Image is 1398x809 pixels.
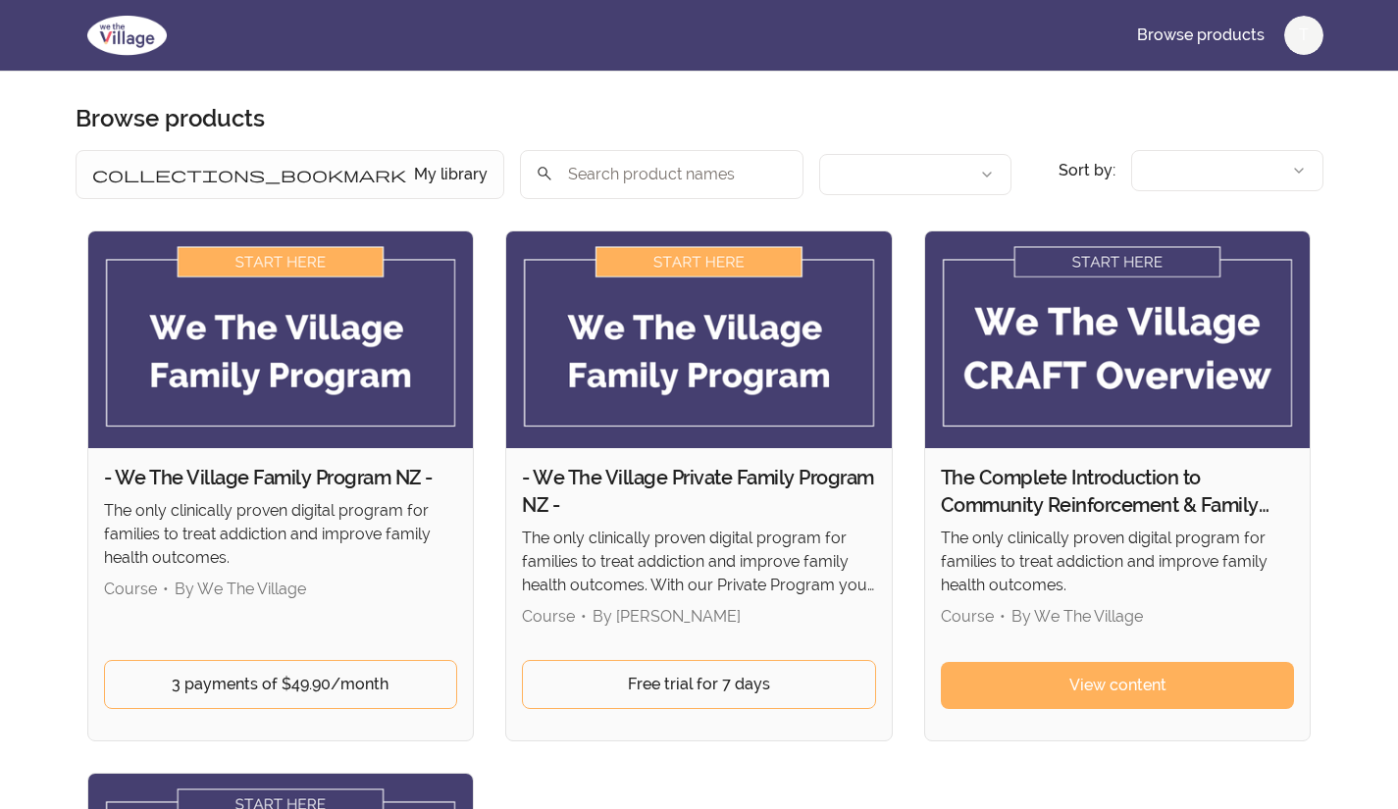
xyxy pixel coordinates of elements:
p: The only clinically proven digital program for families to treat addiction and improve family hea... [104,499,458,570]
p: The only clinically proven digital program for families to treat addiction and improve family hea... [522,527,876,597]
span: By [PERSON_NAME] [593,607,741,626]
h2: The Complete Introduction to Community Reinforcement & Family Training [941,464,1295,519]
input: Search product names [520,150,803,199]
img: We The Village logo [76,12,179,59]
span: search [536,160,553,187]
a: 3 payments of $49.90/month [104,660,458,709]
span: • [163,580,169,598]
h1: Browse products [76,103,265,134]
button: Filter by author [819,154,1011,195]
img: Product image for - We The Village Family Program NZ - [88,231,474,448]
span: View content [1069,674,1166,697]
a: View content [941,662,1295,709]
span: Course [941,607,994,626]
h2: - We The Village Private Family Program NZ - [522,464,876,519]
span: collections_bookmark [92,163,406,186]
button: Product sort options [1131,150,1323,191]
h2: - We The Village Family Program NZ - [104,464,458,491]
nav: Main [1121,12,1323,59]
a: Free trial for 7 days [522,660,876,709]
span: • [581,607,587,626]
a: Browse products [1121,12,1280,59]
span: Course [522,607,575,626]
span: By We The Village [1011,607,1143,626]
button: T [1284,16,1323,55]
img: Product image for The Complete Introduction to Community Reinforcement & Family Training [925,231,1311,448]
span: Sort by: [1059,161,1115,179]
img: Product image for - We The Village Private Family Program NZ - [506,231,892,448]
span: • [1000,607,1006,626]
button: Filter by My library [76,150,504,199]
p: The only clinically proven digital program for families to treat addiction and improve family hea... [941,527,1295,597]
span: By We The Village [175,580,306,598]
span: Course [104,580,157,598]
